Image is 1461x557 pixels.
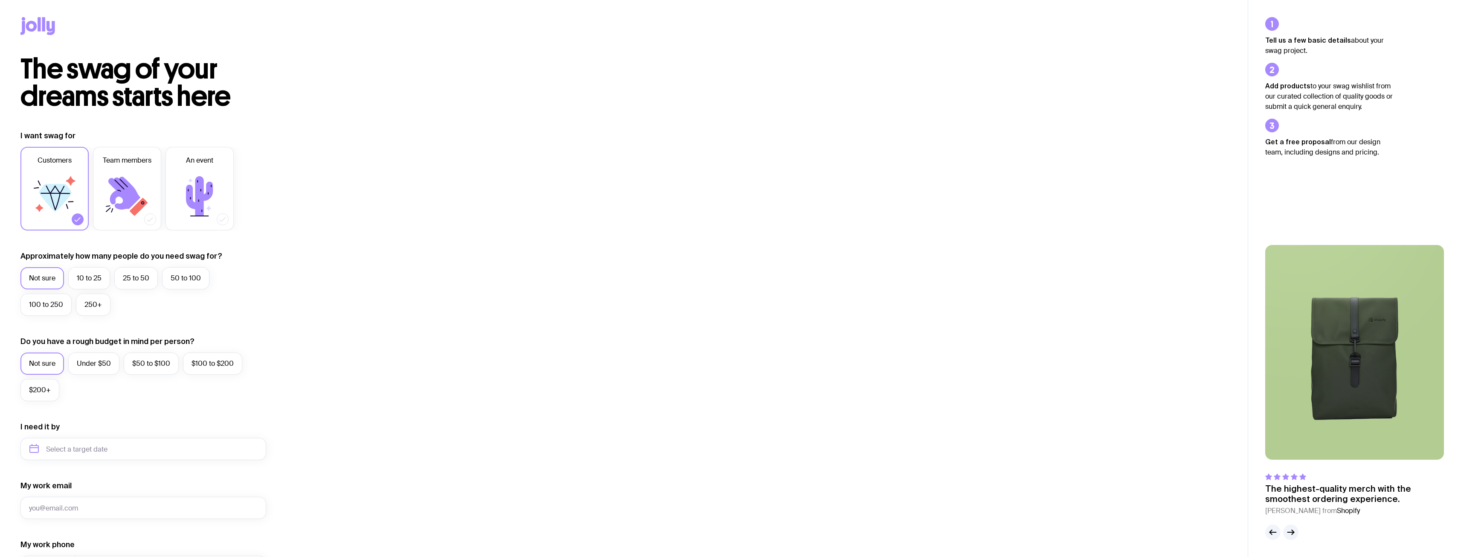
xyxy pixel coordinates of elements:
p: from our design team, including designs and pricing. [1265,137,1393,157]
label: Not sure [20,353,64,375]
strong: Tell us a few basic details [1265,36,1351,44]
label: 250+ [76,294,110,316]
label: Not sure [20,267,64,289]
input: Select a target date [20,438,266,460]
label: Under $50 [68,353,119,375]
label: I need it by [20,422,60,432]
cite: [PERSON_NAME] from [1265,506,1444,516]
label: My work email [20,481,72,491]
label: Do you have a rough budget in mind per person? [20,336,195,347]
span: Shopify [1337,506,1360,515]
label: $50 to $100 [124,353,179,375]
p: to your swag wishlist from our curated collection of quality goods or submit a quick general enqu... [1265,81,1393,112]
label: $100 to $200 [183,353,242,375]
label: 10 to 25 [68,267,110,289]
p: The highest-quality merch with the smoothest ordering experience. [1265,484,1444,504]
label: My work phone [20,540,75,550]
strong: Add products [1265,82,1310,90]
label: 25 to 50 [114,267,158,289]
input: you@email.com [20,497,266,519]
label: 50 to 100 [162,267,209,289]
label: Approximately how many people do you need swag for? [20,251,222,261]
p: about your swag project. [1265,35,1393,56]
strong: Get a free proposal [1265,138,1331,146]
label: 100 to 250 [20,294,72,316]
label: $200+ [20,379,59,401]
span: Team members [103,155,151,166]
span: The swag of your dreams starts here [20,52,231,113]
span: Customers [38,155,72,166]
label: I want swag for [20,131,76,141]
span: An event [186,155,213,166]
